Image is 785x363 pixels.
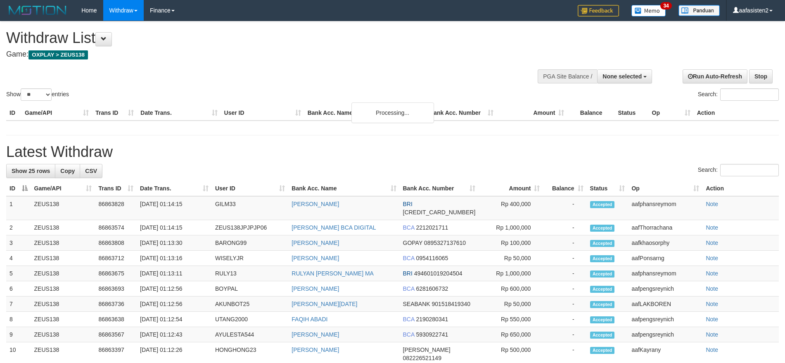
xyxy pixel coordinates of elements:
label: Search: [698,164,779,176]
td: Rp 100,000 [479,235,543,251]
h1: Withdraw List [6,30,515,46]
span: OXPLAY > ZEUS138 [28,50,88,59]
input: Search: [720,88,779,101]
a: CSV [80,164,102,178]
td: Rp 50,000 [479,297,543,312]
div: Processing... [351,102,434,123]
a: [PERSON_NAME] [292,285,339,292]
td: Rp 1,000,000 [479,220,543,235]
td: Rp 1,000,000 [479,266,543,281]
span: None selected [602,73,642,80]
span: BCA [403,285,415,292]
span: Copy 2190280341 to clipboard [416,316,448,323]
td: ZEUS138 [31,312,95,327]
td: aafkhaosorphy [628,235,702,251]
span: Copy [60,168,75,174]
a: Note [706,331,718,338]
td: aafpengsreynich [628,327,702,342]
img: panduan.png [678,5,720,16]
th: User ID: activate to sort column ascending [212,181,288,196]
label: Search: [698,88,779,101]
td: [DATE] 01:13:30 [137,235,212,251]
a: Note [706,240,718,246]
td: BOYPAL [212,281,288,297]
a: [PERSON_NAME] [292,346,339,353]
a: [PERSON_NAME][DATE] [292,301,357,307]
a: Note [706,301,718,307]
a: Note [706,270,718,277]
a: [PERSON_NAME] [292,201,339,207]
a: Note [706,285,718,292]
span: BCA [403,331,415,338]
a: RULYAN [PERSON_NAME] MA [292,270,374,277]
td: 86863808 [95,235,137,251]
td: [DATE] 01:12:56 [137,281,212,297]
th: Action [702,181,779,196]
td: 86863675 [95,266,137,281]
td: GILM33 [212,196,288,220]
th: User ID [221,105,304,121]
h4: Game: [6,50,515,59]
a: Stop [749,69,773,83]
span: Accepted [590,270,615,278]
td: Rp 400,000 [479,196,543,220]
td: 8 [6,312,31,327]
td: 86863567 [95,327,137,342]
th: Status [614,105,648,121]
h1: Latest Withdraw [6,144,779,160]
th: Game/API [21,105,92,121]
td: 6 [6,281,31,297]
span: [PERSON_NAME] [403,346,451,353]
th: Bank Acc. Name: activate to sort column ascending [288,181,399,196]
td: [DATE] 01:13:16 [137,251,212,266]
th: Game/API: activate to sort column ascending [31,181,95,196]
a: Note [706,316,718,323]
th: Bank Acc. Number [426,105,497,121]
a: Note [706,201,718,207]
a: Note [706,255,718,261]
td: AYULESTA544 [212,327,288,342]
td: ZEUS138 [31,235,95,251]
td: 86863574 [95,220,137,235]
th: Amount [497,105,567,121]
span: Copy 2212021711 to clipboard [416,224,448,231]
td: ZEUS138 [31,266,95,281]
td: aafThorrachana [628,220,702,235]
td: - [543,251,586,266]
td: ZEUS138 [31,220,95,235]
span: Accepted [590,201,615,208]
th: Status: activate to sort column ascending [587,181,628,196]
td: aafLAKBOREN [628,297,702,312]
th: Balance: activate to sort column ascending [543,181,586,196]
td: 1 [6,196,31,220]
input: Search: [720,164,779,176]
th: Trans ID [92,105,137,121]
td: ZEUS138 [31,281,95,297]
img: Button%20Memo.svg [631,5,666,17]
a: Copy [55,164,80,178]
a: [PERSON_NAME] [292,240,339,246]
span: GOPAY [403,240,422,246]
span: BRI [403,270,413,277]
td: 3 [6,235,31,251]
td: 86863638 [95,312,137,327]
td: Rp 650,000 [479,327,543,342]
a: Note [706,346,718,353]
a: Run Auto-Refresh [683,69,747,83]
span: Accepted [590,316,615,323]
a: FAQIH ABADI [292,316,327,323]
select: Showentries [21,88,52,101]
td: ZEUS138 [31,251,95,266]
button: None selected [597,69,652,83]
td: [DATE] 01:12:54 [137,312,212,327]
span: Copy 494601019204504 to clipboard [414,270,462,277]
a: Note [706,224,718,231]
td: 5 [6,266,31,281]
img: Feedback.jpg [578,5,619,17]
th: Trans ID: activate to sort column ascending [95,181,137,196]
span: Copy 695201016467536 to clipboard [403,209,476,216]
td: Rp 550,000 [479,312,543,327]
th: Amount: activate to sort column ascending [479,181,543,196]
td: 86863712 [95,251,137,266]
th: Op: activate to sort column ascending [628,181,702,196]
